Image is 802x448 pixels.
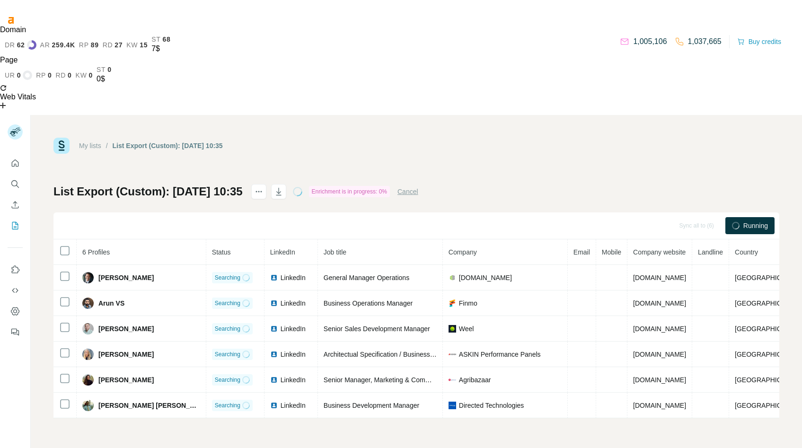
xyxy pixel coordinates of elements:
span: [DOMAIN_NAME] [459,273,512,282]
span: ASKIN Performance Panels [459,350,541,359]
span: rd [55,71,66,79]
span: [DOMAIN_NAME] [633,274,686,281]
img: Avatar [82,349,94,360]
img: Surfe Logo [53,138,70,154]
button: Quick start [8,155,23,172]
a: ur0 [5,70,32,80]
a: rd27 [103,41,123,49]
span: Searching [215,376,240,384]
span: st [97,66,106,73]
img: LinkedIn logo [270,299,278,307]
img: Avatar [82,400,94,411]
img: company-logo [449,274,456,281]
img: Avatar [82,374,94,386]
span: LinkedIn [281,350,306,359]
span: 68 [163,35,171,43]
span: [PERSON_NAME] [98,324,154,334]
span: rd [103,41,113,49]
span: [PERSON_NAME] [PERSON_NAME] [98,401,200,410]
span: [DOMAIN_NAME] [633,325,686,333]
button: Feedback [8,324,23,341]
button: actions [251,184,266,199]
span: Searching [215,299,240,307]
span: LinkedIn [281,299,306,308]
span: Searching [215,273,240,282]
button: My lists [8,217,23,234]
div: List Export (Custom): [DATE] 10:35 [113,141,223,150]
a: ar259.4K [40,41,75,49]
a: rp0 [36,71,52,79]
span: Agribazaar [459,375,491,385]
img: LinkedIn logo [270,376,278,384]
span: rp [36,71,46,79]
p: 1,005,106 [633,36,667,47]
span: [DOMAIN_NAME] [633,402,686,409]
button: Cancel [397,187,418,196]
span: 6 Profiles [82,248,110,256]
span: Searching [215,401,240,410]
span: Finmo [459,299,477,308]
span: [PERSON_NAME] [98,350,154,359]
h1: List Export (Custom): [DATE] 10:35 [53,184,243,199]
span: 89 [91,41,99,49]
span: [PERSON_NAME] [98,375,154,385]
span: LinkedIn [281,401,306,410]
span: Business Operations Manager [324,299,413,307]
span: 27 [115,41,123,49]
span: Status [212,248,231,256]
span: Directed Technologies [459,401,524,410]
span: Searching [215,350,240,359]
img: company-logo [449,402,456,409]
span: 15 [140,41,148,49]
a: rd0 [55,71,71,79]
span: ar [40,41,50,49]
a: kw15 [126,41,148,49]
span: 259.4K [52,41,75,49]
a: My lists [79,142,101,149]
span: 0 [107,66,112,73]
a: st0 [97,66,112,73]
span: Running [743,221,768,230]
span: LinkedIn [270,248,295,256]
img: LinkedIn logo [270,402,278,409]
span: Arun VS [98,299,124,308]
span: st [151,35,160,43]
button: Dashboard [8,303,23,320]
span: 0 [68,71,72,79]
span: kw [126,41,138,49]
span: General Manager Operations [324,274,409,281]
img: company-logo [449,376,456,384]
img: Avatar [82,298,94,309]
span: 0 [89,71,93,79]
span: dr [5,41,15,49]
a: kw0 [76,71,93,79]
button: Enrich CSV [8,196,23,213]
span: Landline [698,248,723,256]
button: Use Surfe on LinkedIn [8,261,23,278]
span: Business Development Manager [324,402,419,409]
span: Senior Sales Development Manager [324,325,430,333]
span: Mobile [602,248,621,256]
span: rp [79,41,89,49]
span: Searching [215,325,240,333]
div: 7$ [151,43,170,54]
img: LinkedIn logo [270,351,278,358]
span: Company website [633,248,686,256]
span: ur [5,71,15,79]
p: 1,037,665 [688,36,722,47]
button: Buy credits [737,35,781,48]
span: Company [449,248,477,256]
img: LinkedIn logo [270,325,278,333]
img: company-logo [449,325,456,333]
span: Senior Manager, Marketing & Communications [324,376,460,384]
img: Avatar [82,323,94,334]
span: Architectual Specification / Business Development Manager [324,351,499,358]
a: dr62 [5,40,36,50]
span: 62 [17,41,25,49]
img: Avatar [82,272,94,283]
a: rp89 [79,41,99,49]
span: [PERSON_NAME] [98,273,154,282]
div: Enrichment is in progress: 0% [309,186,390,197]
span: [DOMAIN_NAME] [633,376,686,384]
button: Search [8,176,23,193]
